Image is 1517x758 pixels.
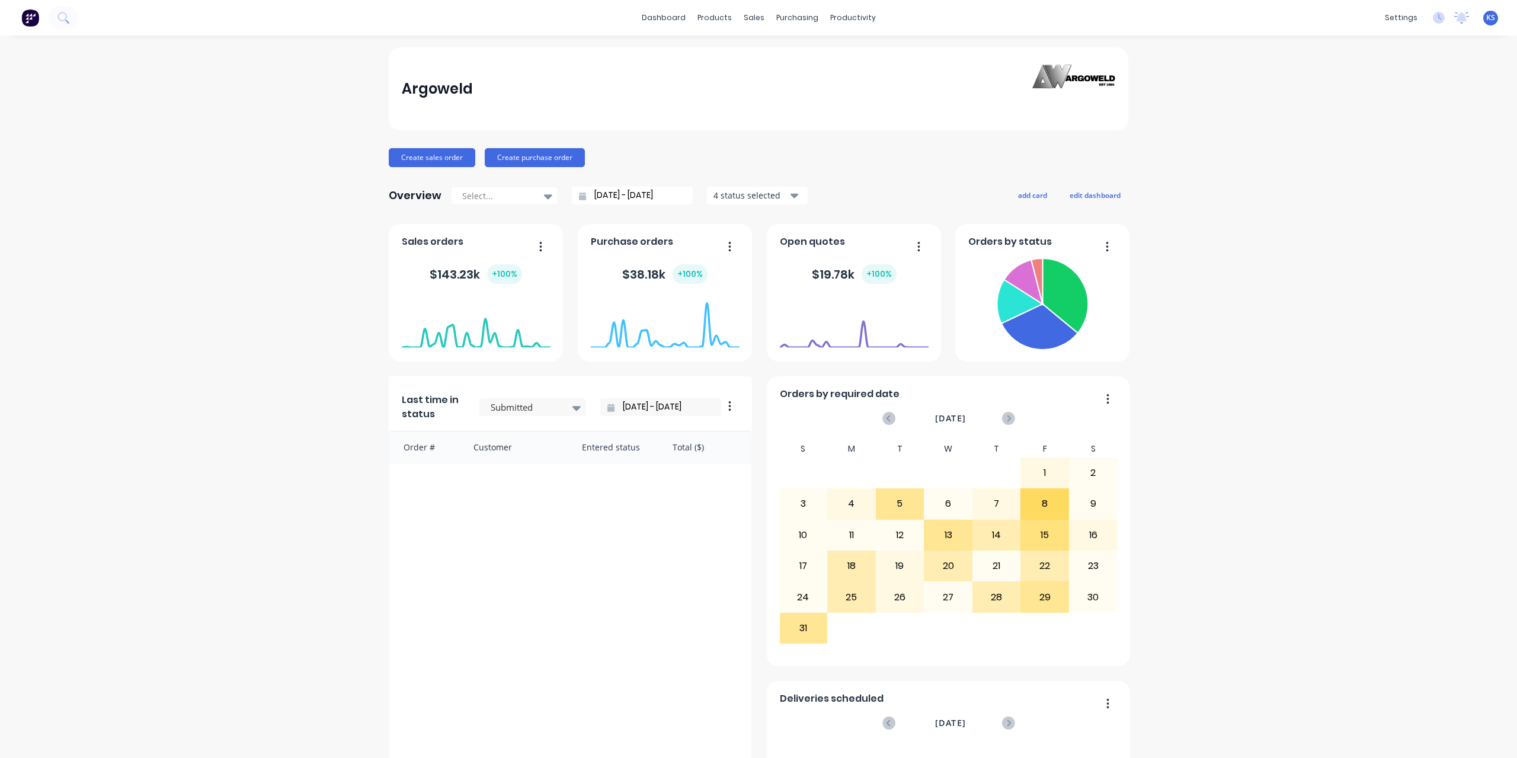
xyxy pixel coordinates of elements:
div: 23 [1070,551,1117,581]
div: purchasing [770,9,824,27]
button: edit dashboard [1062,187,1128,203]
div: 4 [828,489,875,519]
div: S [779,440,828,458]
button: add card [1010,187,1055,203]
span: Open quotes [780,235,845,249]
div: 14 [973,520,1020,550]
div: settings [1379,9,1423,27]
div: 12 [876,520,924,550]
a: dashboard [636,9,692,27]
div: + 100 % [487,264,522,284]
div: + 100 % [673,264,708,284]
div: sales [738,9,770,27]
div: Entered status [570,431,661,463]
div: 27 [924,582,972,612]
div: productivity [824,9,882,27]
div: 24 [780,582,827,612]
div: Customer [462,431,570,463]
div: 22 [1021,551,1068,581]
input: Filter by date [615,398,716,416]
div: 10 [780,520,827,550]
div: $ 143.23k [430,264,522,284]
span: Sales orders [402,235,463,249]
div: 15 [1021,520,1068,550]
div: T [972,440,1021,458]
div: Order # [389,431,462,463]
div: Overview [389,184,441,207]
div: 3 [780,489,827,519]
span: KS [1486,12,1495,23]
button: Create purchase order [485,148,585,167]
div: 13 [924,520,972,550]
img: Factory [21,9,39,27]
img: Argoweld [1032,65,1115,114]
div: 28 [973,582,1020,612]
div: products [692,9,738,27]
span: Last time in status [402,393,465,421]
button: 4 status selected [707,187,808,204]
div: 2 [1070,458,1117,488]
div: 26 [876,582,924,612]
button: Create sales order [389,148,475,167]
span: [DATE] [935,717,966,730]
span: Purchase orders [591,235,673,249]
div: Argoweld [402,77,473,101]
div: 17 [780,551,827,581]
span: [DATE] [935,412,966,425]
div: 7 [973,489,1020,519]
div: 6 [924,489,972,519]
div: 19 [876,551,924,581]
div: 16 [1070,520,1117,550]
div: 9 [1070,489,1117,519]
div: $ 38.18k [622,264,708,284]
div: 8 [1021,489,1068,519]
div: F [1020,440,1069,458]
div: + 100 % [862,264,897,284]
div: 11 [828,520,875,550]
div: T [876,440,924,458]
div: 18 [828,551,875,581]
div: 30 [1070,582,1117,612]
div: $ 19.78k [812,264,897,284]
div: M [827,440,876,458]
div: 5 [876,489,924,519]
div: 21 [973,551,1020,581]
div: Total ($) [661,431,751,463]
div: S [1069,440,1118,458]
div: W [924,440,972,458]
span: Deliveries scheduled [780,692,884,706]
div: 20 [924,551,972,581]
div: 4 status selected [713,189,788,202]
div: 31 [780,613,827,643]
div: 29 [1021,582,1068,612]
div: 25 [828,582,875,612]
div: 1 [1021,458,1068,488]
span: Orders by status [968,235,1052,249]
